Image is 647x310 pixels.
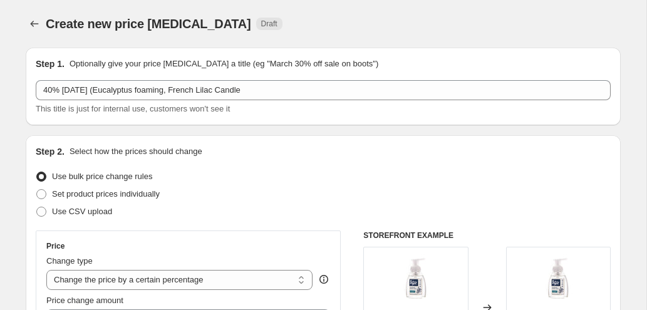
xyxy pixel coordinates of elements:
h2: Step 1. [36,58,65,70]
h3: Price [46,241,65,251]
span: This title is just for internal use, customers won't see it [36,104,230,113]
span: Use bulk price change rules [52,172,152,181]
div: help [318,273,330,286]
img: MtRoyalSoaps_SolidShampoo_Eucalyptus-1_80x.jpg [533,254,583,304]
h2: Step 2. [36,145,65,158]
button: Price change jobs [26,15,43,33]
p: Optionally give your price [MEDICAL_DATA] a title (eg "March 30% off sale on boots") [70,58,378,70]
span: Price change amount [46,296,123,305]
p: Select how the prices should change [70,145,202,158]
input: 30% off holiday sale [36,80,611,100]
h6: STOREFRONT EXAMPLE [363,230,611,240]
span: Change type [46,256,93,266]
span: Use CSV upload [52,207,112,216]
span: Draft [261,19,277,29]
span: Set product prices individually [52,189,160,199]
span: Create new price [MEDICAL_DATA] [46,17,251,31]
img: MtRoyalSoaps_SolidShampoo_Eucalyptus-1_80x.jpg [391,254,441,304]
